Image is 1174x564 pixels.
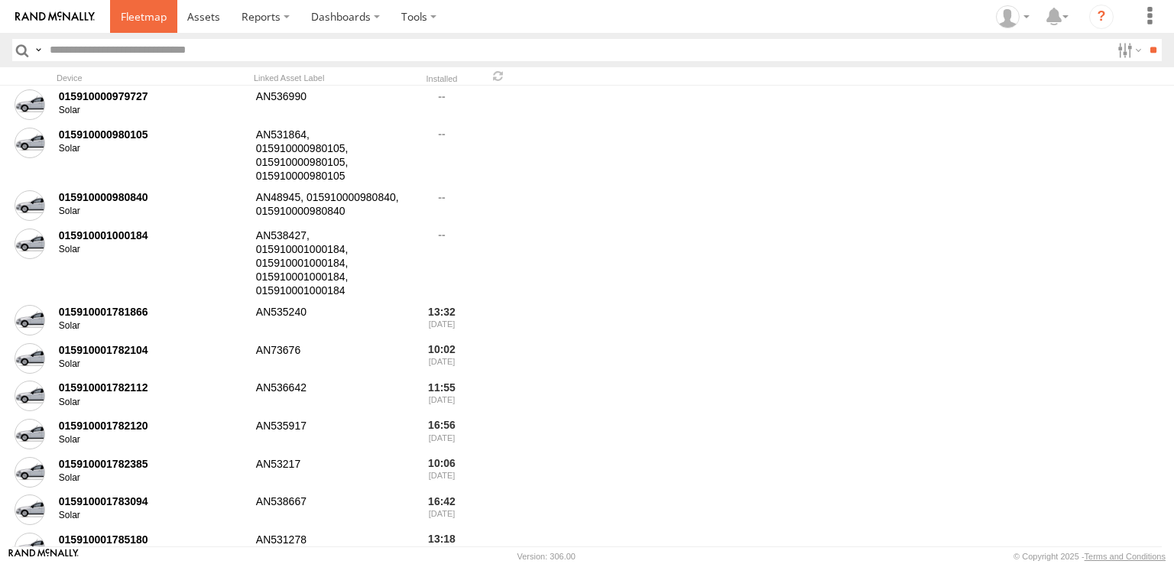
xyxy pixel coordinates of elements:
[254,492,407,527] div: AN538667
[59,206,245,218] div: Solar
[59,510,245,522] div: Solar
[59,457,245,471] div: 015910001782385
[489,69,508,83] span: Refresh
[254,87,407,122] div: AN536990
[254,73,407,83] div: Linked Asset Label
[8,549,79,564] a: Visit our Website
[59,305,245,319] div: 015910001781866
[413,492,471,527] div: 16:42 [DATE]
[15,11,95,22] img: rand-logo.svg
[59,397,245,409] div: Solar
[59,143,245,155] div: Solar
[517,552,576,561] div: Version: 306.00
[59,358,245,371] div: Solar
[59,89,245,103] div: 015910000979727
[59,320,245,332] div: Solar
[59,229,245,242] div: 015910001000184
[32,39,44,61] label: Search Query
[254,226,407,300] div: AN538427, 015910001000184, 015910001000184, 015910001000184, 015910001000184
[59,244,245,256] div: Solar
[59,472,245,485] div: Solar
[59,533,245,546] div: 015910001785180
[413,455,471,490] div: 10:06 [DATE]
[1089,5,1114,29] i: ?
[413,303,471,338] div: 13:32 [DATE]
[59,434,245,446] div: Solar
[413,417,471,452] div: 16:56 [DATE]
[413,76,471,83] div: Installed
[59,419,245,433] div: 015910001782120
[1085,552,1166,561] a: Terms and Conditions
[1013,552,1166,561] div: © Copyright 2025 -
[413,379,471,414] div: 11:55 [DATE]
[254,303,407,338] div: AN535240
[59,494,245,508] div: 015910001783094
[59,381,245,394] div: 015910001782112
[59,128,245,141] div: 015910000980105
[254,188,407,223] div: AN48945, 015910000980840, 015910000980840
[59,190,245,204] div: 015910000980840
[254,125,407,185] div: AN531864, 015910000980105, 015910000980105, 015910000980105
[254,455,407,490] div: AN53217
[413,341,471,376] div: 10:02 [DATE]
[254,379,407,414] div: AN536642
[59,105,245,117] div: Solar
[254,417,407,452] div: AN535917
[59,343,245,357] div: 015910001782104
[1111,39,1144,61] label: Search Filter Options
[254,341,407,376] div: AN73676
[991,5,1035,28] div: EMMANUEL SOTELO
[57,73,248,83] div: Device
